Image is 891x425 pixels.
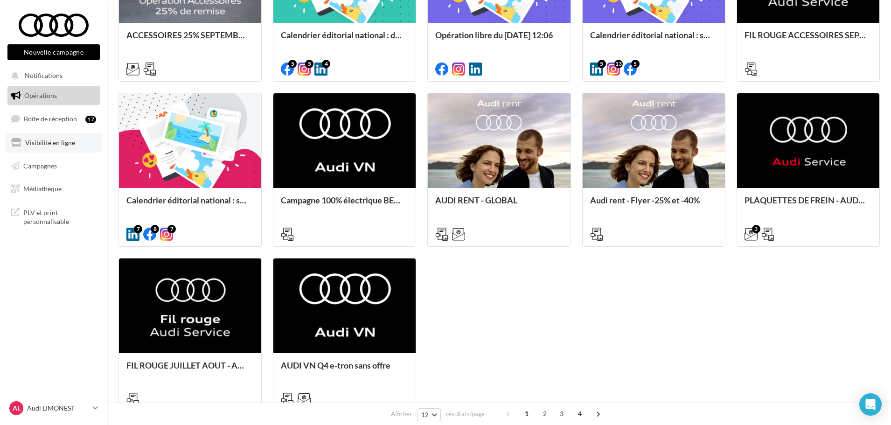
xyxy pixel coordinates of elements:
[281,30,408,49] div: Calendrier éditorial national : du 02.09 au 03.09
[126,195,254,214] div: Calendrier éditorial national : semaines du 04.08 au 25.08
[322,60,330,68] div: 4
[281,195,408,214] div: Campagne 100% électrique BEV Septembre
[417,408,441,421] button: 12
[23,206,96,226] span: PLV et print personnalisable
[590,30,717,49] div: Calendrier éditorial national : semaine du 25.08 au 31.08
[631,60,640,68] div: 5
[7,44,100,60] button: Nouvelle campagne
[134,225,142,233] div: 7
[590,195,717,214] div: Audi rent - Flyer -25% et -40%
[446,410,485,418] span: résultats/page
[13,404,21,413] span: AL
[24,115,77,123] span: Boîte de réception
[6,202,102,230] a: PLV et print personnalisable
[6,179,102,199] a: Médiathèque
[572,406,587,421] span: 4
[554,406,569,421] span: 3
[7,399,100,417] a: AL Audi LIMONEST
[23,185,62,193] span: Médiathèque
[859,393,882,416] div: Open Intercom Messenger
[151,225,159,233] div: 8
[745,195,872,214] div: PLAQUETTES DE FREIN - AUDI SERVICE
[25,139,75,146] span: Visibilité en ligne
[288,60,297,68] div: 5
[23,161,57,169] span: Campagnes
[598,60,606,68] div: 5
[85,116,96,123] div: 17
[281,361,408,379] div: AUDI VN Q4 e-tron sans offre
[6,86,102,105] a: Opérations
[391,410,412,418] span: Afficher
[126,361,254,379] div: FIL ROUGE JUILLET AOUT - AUDI SERVICE
[435,195,563,214] div: AUDI RENT - GLOBAL
[614,60,623,68] div: 13
[745,30,872,49] div: FIL ROUGE ACCESSOIRES SEPTEMBRE - AUDI SERVICE
[6,156,102,176] a: Campagnes
[126,30,254,49] div: ACCESSOIRES 25% SEPTEMBRE - AUDI SERVICE
[27,404,89,413] p: Audi LIMONEST
[421,411,429,418] span: 12
[305,60,313,68] div: 5
[752,225,760,233] div: 3
[6,133,102,153] a: Visibilité en ligne
[6,109,102,129] a: Boîte de réception17
[537,406,552,421] span: 2
[519,406,534,421] span: 1
[25,72,63,80] span: Notifications
[435,30,563,49] div: Opération libre du [DATE] 12:06
[24,91,57,99] span: Opérations
[167,225,176,233] div: 7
